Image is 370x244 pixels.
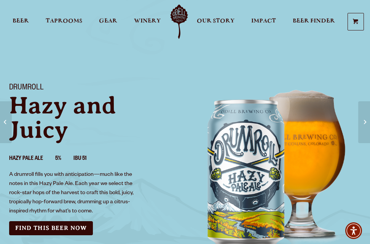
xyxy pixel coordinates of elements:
[73,154,99,164] li: IBU 51
[251,5,276,39] a: Impact
[46,5,82,39] a: Taprooms
[9,83,176,93] h1: Drumroll
[13,5,29,39] a: Beer
[251,18,276,24] span: Impact
[293,18,335,24] span: Beer Finder
[55,154,73,164] li: 5%
[345,222,362,239] div: Accessibility Menu
[197,18,234,24] span: Our Story
[293,5,335,39] a: Beer Finder
[99,5,117,39] a: Gear
[197,5,234,39] a: Our Story
[134,5,161,39] a: Winery
[169,5,188,39] a: Odell Home
[13,18,29,24] span: Beer
[46,18,82,24] span: Taprooms
[99,18,117,24] span: Gear
[134,18,161,24] span: Winery
[9,221,93,235] a: Find this Beer Now
[9,171,142,216] p: A drumroll fills you with anticipation—much like the notes in this Hazy Pale Ale. Each year we se...
[9,93,176,142] p: Hazy and Juicy
[9,154,55,164] li: Hazy Pale Ale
